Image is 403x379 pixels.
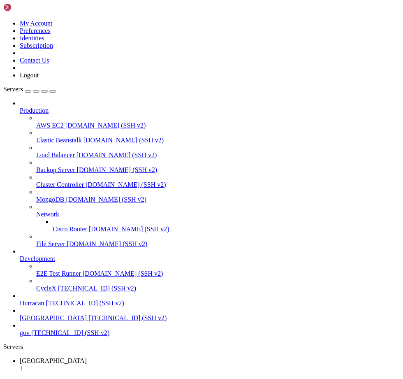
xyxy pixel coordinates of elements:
[20,314,87,321] span: [GEOGRAPHIC_DATA]
[36,240,65,247] span: File Server
[36,285,56,292] span: CycleX
[36,211,400,218] a: Network
[77,166,157,173] span: [DOMAIN_NAME] (SSH v2)
[20,107,400,114] a: Production
[36,166,400,174] a: Backup Server [DOMAIN_NAME] (SSH v2)
[20,255,55,262] span: Development
[36,263,400,277] li: E2E Test Runner [DOMAIN_NAME] (SSH v2)
[20,72,39,79] a: Logout
[20,35,44,42] a: Identities
[65,122,146,129] span: [DOMAIN_NAME] (SSH v2)
[66,196,146,203] span: [DOMAIN_NAME] (SSH v2)
[53,218,400,233] li: Cisco Router [DOMAIN_NAME] (SSH v2)
[36,159,400,174] li: Backup Server [DOMAIN_NAME] (SSH v2)
[36,196,400,203] a: MongoDB [DOMAIN_NAME] (SSH v2)
[83,137,164,144] span: [DOMAIN_NAME] (SSH v2)
[86,181,166,188] span: [DOMAIN_NAME] (SSH v2)
[20,27,51,34] a: Preferences
[20,100,400,248] li: Production
[36,174,400,188] li: Cluster Controller [DOMAIN_NAME] (SSH v2)
[36,122,400,129] a: AWS EC2 [DOMAIN_NAME] (SSH v2)
[20,292,400,307] li: Hurracan [TECHNICAL_ID] (SSH v2)
[20,329,30,336] span: gov
[3,86,56,93] a: Servers
[36,188,400,203] li: MongoDB [DOMAIN_NAME] (SSH v2)
[20,248,400,292] li: Development
[36,137,82,144] span: Elastic Beanstalk
[20,357,400,372] a: bolivia
[53,226,400,233] a: Cisco Router [DOMAIN_NAME] (SSH v2)
[20,329,400,337] a: gov [TECHNICAL_ID] (SSH v2)
[31,329,109,336] span: [TECHNICAL_ID] (SSH v2)
[20,307,400,322] li: [GEOGRAPHIC_DATA] [TECHNICAL_ID] (SSH v2)
[36,270,400,277] a: E2E Test Runner [DOMAIN_NAME] (SSH v2)
[36,233,400,248] li: File Server [DOMAIN_NAME] (SSH v2)
[20,300,400,307] a: Hurracan [TECHNICAL_ID] (SSH v2)
[36,122,64,129] span: AWS EC2
[36,285,400,292] a: CycleX [TECHNICAL_ID] (SSH v2)
[36,114,400,129] li: AWS EC2 [DOMAIN_NAME] (SSH v2)
[20,365,400,372] a: 
[36,151,75,158] span: Load Balancer
[89,226,169,233] span: [DOMAIN_NAME] (SSH v2)
[36,240,400,248] a: File Server [DOMAIN_NAME] (SSH v2)
[3,86,23,93] span: Servers
[88,314,167,321] span: [TECHNICAL_ID] (SSH v2)
[36,144,400,159] li: Load Balancer [DOMAIN_NAME] (SSH v2)
[76,151,157,158] span: [DOMAIN_NAME] (SSH v2)
[36,129,400,144] li: Elastic Beanstalk [DOMAIN_NAME] (SSH v2)
[20,322,400,337] li: gov [TECHNICAL_ID] (SSH v2)
[58,285,136,292] span: [TECHNICAL_ID] (SSH v2)
[20,314,400,322] a: [GEOGRAPHIC_DATA] [TECHNICAL_ID] (SSH v2)
[20,255,400,263] a: Development
[36,181,400,188] a: Cluster Controller [DOMAIN_NAME] (SSH v2)
[36,211,59,218] span: Network
[36,181,84,188] span: Cluster Controller
[36,277,400,292] li: CycleX [TECHNICAL_ID] (SSH v2)
[20,42,53,49] a: Subscription
[36,137,400,144] a: Elastic Beanstalk [DOMAIN_NAME] (SSH v2)
[36,196,64,203] span: MongoDB
[46,300,124,307] span: [TECHNICAL_ID] (SSH v2)
[20,107,49,114] span: Production
[36,166,75,173] span: Backup Server
[3,3,51,12] img: Shellngn
[20,300,44,307] span: Hurracan
[3,343,400,351] div: Servers
[20,57,49,64] a: Contact Us
[83,270,163,277] span: [DOMAIN_NAME] (SSH v2)
[36,203,400,233] li: Network
[53,226,87,233] span: Cisco Router
[20,357,87,364] span: [GEOGRAPHIC_DATA]
[67,240,148,247] span: [DOMAIN_NAME] (SSH v2)
[20,20,53,27] a: My Account
[36,270,81,277] span: E2E Test Runner
[36,151,400,159] a: Load Balancer [DOMAIN_NAME] (SSH v2)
